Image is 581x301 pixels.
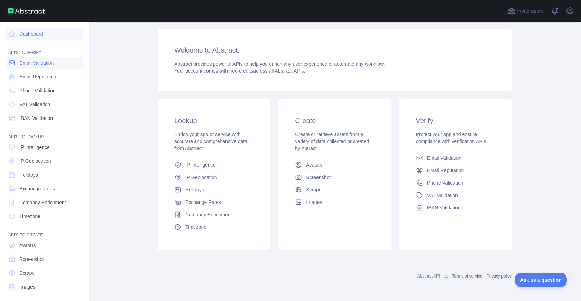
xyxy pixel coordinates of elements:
a: Images [292,196,377,208]
a: IBAN Validation [413,201,498,214]
span: Enrich your app or service with accurate and comprehensive data from Abstract [174,132,247,151]
iframe: Toggle Customer Support [515,273,567,287]
a: Email Validation [413,152,498,164]
a: VAT Validation [413,189,498,201]
a: Exchange Rates [6,182,83,195]
a: Avatars [292,159,377,171]
a: Dashboard [6,28,83,40]
a: Email Reputation [6,70,83,83]
span: Email Reputation [427,167,464,174]
div: API'S TO CREATE [6,224,83,238]
a: Phone Validation [413,177,498,189]
a: Abstract API Inc. [417,274,448,279]
h3: Welcome to Abstract. [174,45,495,55]
span: Email Reputation [19,73,56,80]
div: API'S TO VERIFY [6,41,83,55]
span: Protect your app and ensure compliance with verification APIs [416,132,486,144]
a: Exchange Rates [172,196,256,208]
span: Phone Validation [19,87,56,94]
span: Company Enrichment [19,199,66,206]
a: Email Validation [6,57,83,69]
span: Holidays [19,171,38,178]
span: Avatars [306,161,322,168]
span: Scrape [19,270,35,276]
span: VAT Validation [19,101,50,108]
span: Screenshot [306,174,331,181]
a: Privacy policy [487,274,512,279]
a: Scrape [6,267,83,279]
span: Your account comes with across all Abstract APIs. [174,68,305,74]
button: Invite users [506,6,545,17]
a: IP Intelligence [6,141,83,153]
span: Email Validation [427,154,461,161]
a: Timezone [6,210,83,223]
span: Screenshot [19,256,44,263]
span: Timezone [19,213,40,220]
span: Timezone [185,224,206,231]
img: Abstract API [8,8,45,14]
span: IP Geolocation [19,158,51,164]
span: Exchange Rates [19,185,55,192]
a: Email Reputation [413,164,498,177]
span: Images [19,283,35,290]
a: IP Geolocation [6,155,83,167]
span: IBAN Validation [427,204,461,211]
span: IP Intelligence [185,161,216,168]
span: free credits [229,68,253,74]
span: IP Geolocation [185,174,217,181]
a: Avatars [6,239,83,252]
a: Holidays [172,184,256,196]
span: VAT Validation [427,192,458,199]
div: API'S TO LOOKUP [6,126,83,140]
a: Terms of service [452,274,482,279]
a: Images [6,281,83,293]
a: Holidays [6,169,83,181]
span: Scrape [306,186,321,193]
span: Phone Validation [427,179,463,186]
span: Email Validation [19,59,54,66]
span: Company Enrichment [185,211,232,218]
a: IP Intelligence [172,159,256,171]
a: IBAN Validation [6,112,83,124]
span: Holidays [185,186,204,193]
span: Abstract provides powerful APIs to help you enrich any user experience or automate any workflow. [174,61,385,67]
span: Create or retrieve assets from a variety of data collected or created by Abtract [295,132,369,151]
span: IBAN Validation [19,115,53,122]
a: IP Geolocation [172,171,256,184]
span: Avatars [19,242,36,249]
a: Screenshot [292,171,377,184]
span: IP Intelligence [19,144,50,151]
span: Exchange Rates [185,199,221,206]
a: Scrape [292,184,377,196]
span: Images [306,199,322,206]
a: Company Enrichment [172,208,256,221]
h3: Create [295,116,374,125]
a: Screenshot [6,253,83,265]
h3: Lookup [174,116,253,125]
h3: Verify [416,116,495,125]
a: Company Enrichment [6,196,83,209]
a: Timezone [172,221,256,233]
span: Invite users [517,7,544,15]
a: VAT Validation [6,98,83,111]
a: Phone Validation [6,84,83,97]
